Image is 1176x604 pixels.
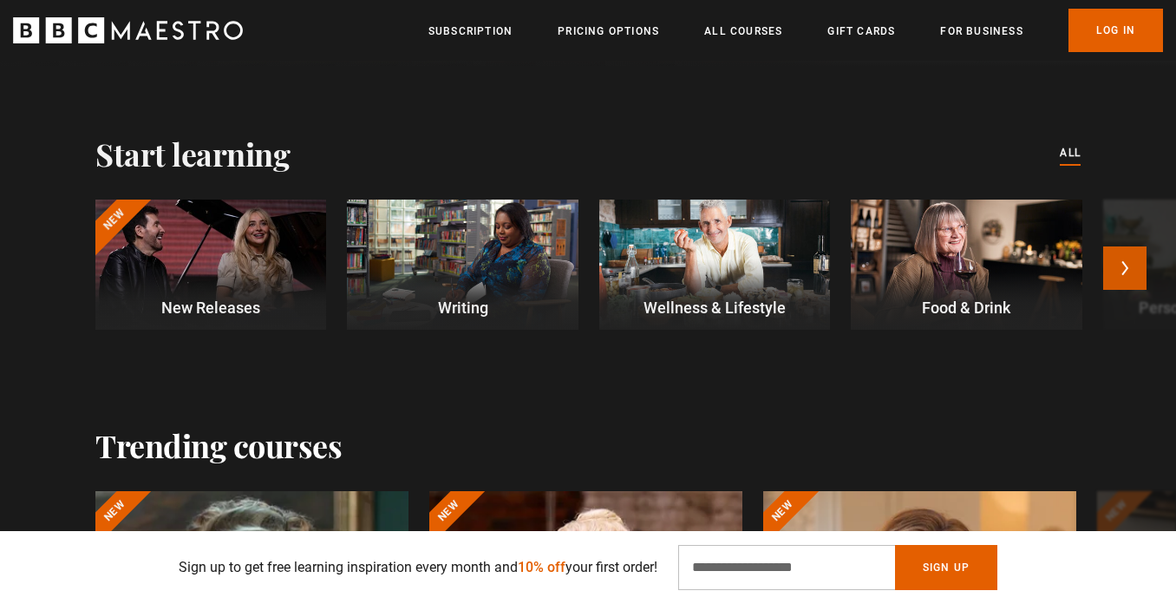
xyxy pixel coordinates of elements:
[895,545,997,590] button: Sign Up
[518,559,565,575] span: 10% off
[851,200,1081,330] a: Food & Drink
[428,9,1163,52] nav: Primary
[1060,144,1081,163] a: All
[599,200,830,330] a: Wellness & Lifestyle
[13,17,243,43] svg: BBC Maestro
[1068,9,1163,52] a: Log In
[851,296,1081,319] p: Food & Drink
[704,23,782,40] a: All Courses
[95,135,290,172] h2: Start learning
[95,296,326,319] p: New Releases
[347,296,578,319] p: Writing
[827,23,895,40] a: Gift Cards
[347,200,578,330] a: Writing
[428,23,513,40] a: Subscription
[179,557,657,578] p: Sign up to get free learning inspiration every month and your first order!
[940,23,1022,40] a: For business
[558,23,659,40] a: Pricing Options
[95,200,326,330] a: New New Releases
[95,427,342,463] h2: Trending courses
[599,296,830,319] p: Wellness & Lifestyle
